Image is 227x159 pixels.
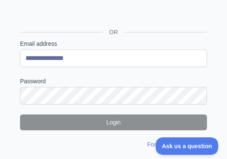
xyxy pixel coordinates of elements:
[16,4,149,22] iframe: Sign in with Google Button
[156,137,219,155] iframe: Toggle Customer Support
[20,77,207,85] label: Password
[103,28,125,36] span: OR
[147,141,207,148] a: Forgot your password?
[20,114,207,130] button: Login
[20,40,207,48] label: Email address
